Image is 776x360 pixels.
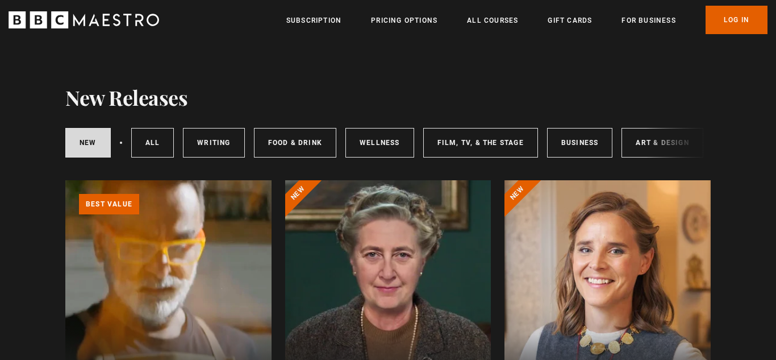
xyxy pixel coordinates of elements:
a: Wellness [345,128,414,158]
a: Business [547,128,613,158]
svg: BBC Maestro [9,11,159,28]
a: All [131,128,174,158]
a: Pricing Options [371,15,437,26]
a: For business [621,15,675,26]
h1: New Releases [65,85,187,109]
a: New [65,128,111,158]
a: Food & Drink [254,128,336,158]
a: Log In [706,6,767,34]
a: Writing [183,128,244,158]
a: Art & Design [621,128,703,158]
a: All Courses [467,15,518,26]
a: Gift Cards [548,15,592,26]
a: Film, TV, & The Stage [423,128,538,158]
nav: Primary [286,6,767,34]
p: Best value [79,194,139,214]
a: Subscription [286,15,341,26]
